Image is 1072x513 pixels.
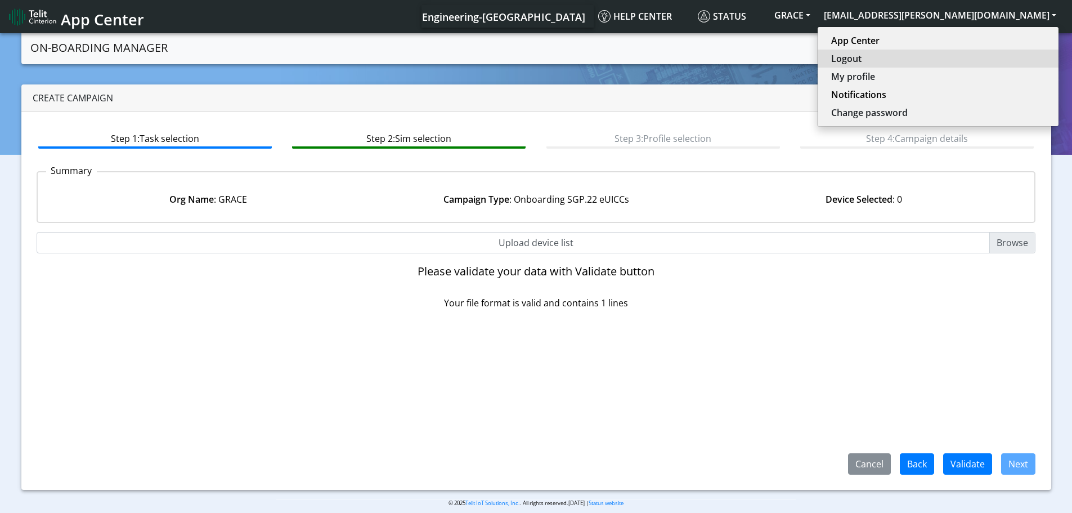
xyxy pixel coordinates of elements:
[30,37,168,59] a: On-Boarding Manager
[589,499,624,507] a: Status website
[698,10,710,23] img: status.svg
[276,499,796,507] p: © 2025 . All rights reserved.[DATE] |
[818,86,1058,104] button: Notifications
[44,193,372,206] div: : GRACE
[421,5,585,28] a: Your current platform instance
[46,164,97,177] p: Summary
[9,8,56,26] img: logo-telit-cinterion-gw-new.png
[700,193,1028,206] div: : 0
[818,104,1058,122] button: Change password
[817,5,1063,25] button: [EMAIL_ADDRESS][PERSON_NAME][DOMAIN_NAME]
[848,453,891,475] button: Cancel
[693,5,768,28] a: Status
[818,50,1058,68] button: Logout
[372,193,699,206] div: : Onboarding SGP.22 eUICCs
[598,10,611,23] img: knowledge.svg
[768,5,817,25] button: GRACE
[38,127,272,149] btn: Step 1: Task selection
[818,32,1058,50] button: App Center
[943,453,992,475] button: Validate
[826,193,892,206] strong: Device Selected
[465,499,520,507] a: Telit IoT Solutions, Inc.
[900,453,934,475] button: Back
[286,296,786,310] p: Your file format is valid and contains 1 lines
[422,10,585,24] span: Engineering-[GEOGRAPHIC_DATA]
[818,68,1058,86] button: My profile
[831,34,1045,47] a: App Center
[21,84,1051,112] div: Create campaign
[594,5,693,28] a: Help center
[598,10,672,23] span: Help center
[169,193,214,206] strong: Org Name
[1001,453,1035,475] button: Next
[9,5,142,29] a: App Center
[61,9,144,30] span: App Center
[546,127,780,149] btn: Step 3: Profile selection
[292,127,526,149] btn: Step 2: Sim selection
[831,88,1045,101] a: Notifications
[698,10,746,23] span: Status
[443,193,509,206] strong: Campaign Type
[286,265,786,278] h5: Please validate your data with Validate button
[800,127,1034,149] btn: Step 4: Campaign details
